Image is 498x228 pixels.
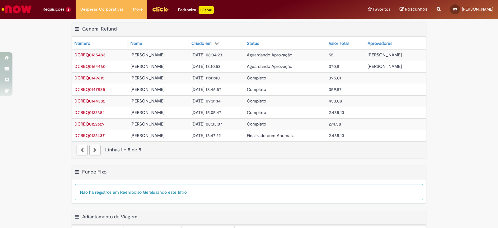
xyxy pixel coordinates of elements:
[66,7,71,12] span: 2
[191,52,222,58] span: [DATE] 08:34:23
[74,87,105,92] span: DCREQ0147835
[247,98,266,104] span: Completo
[74,52,106,58] a: Abrir Registro: DCREQ0165483
[191,98,221,104] span: [DATE] 09:01:14
[247,64,292,69] span: Aguardando Aprovação
[329,40,349,47] div: Valor Total
[462,7,493,12] span: [PERSON_NAME]
[329,98,342,104] span: 453,08
[82,26,117,32] h2: General Refund
[191,75,220,81] span: [DATE] 11:41:40
[74,133,105,138] span: DCREQ0122437
[133,6,143,12] span: More
[329,52,334,58] span: 55
[74,110,105,115] a: Abrir Registro: DCREQ0122684
[130,87,165,92] span: [PERSON_NAME]
[74,40,90,47] div: Número
[178,6,214,14] div: Padroniza
[153,189,187,195] span: usando este filtro
[130,98,165,104] span: [PERSON_NAME]
[191,121,222,127] span: [DATE] 08:33:07
[329,75,341,81] span: 395,01
[191,87,221,92] span: [DATE] 18:46:57
[1,3,33,16] img: ServiceNow
[368,52,402,58] span: [PERSON_NAME]
[74,87,105,92] a: Abrir Registro: DCREQ0147835
[130,75,165,81] span: [PERSON_NAME]
[74,214,79,222] button: Adiantamento de Viagem Menu de contexto
[199,6,214,14] p: +GenAi
[247,121,266,127] span: Completo
[329,64,339,69] span: 370,8
[453,7,457,11] span: BS
[130,121,165,127] span: [PERSON_NAME]
[74,121,105,127] a: Abrir Registro: DCREQ0122629
[191,64,220,69] span: [DATE] 13:10:52
[74,64,106,69] span: DCREQ0164460
[72,141,426,159] nav: paginação
[130,64,165,69] span: [PERSON_NAME]
[74,75,105,81] span: DCREQ0149615
[80,6,124,12] span: Despesas Corporativas
[74,98,105,104] a: Abrir Registro: DCREQ0144382
[247,75,266,81] span: Completo
[329,87,341,92] span: 359,87
[74,64,106,69] a: Abrir Registro: DCREQ0164460
[329,121,341,127] span: 274,58
[400,7,427,12] a: Rascunhos
[191,110,221,115] span: [DATE] 15:05:47
[329,110,344,115] span: 2.435,13
[82,169,106,175] h2: Fundo Fixo
[77,146,421,154] div: Linhas 1 − 8 de 8
[74,121,105,127] span: DCREQ0122629
[368,40,392,47] div: Aprovadores
[247,87,266,92] span: Completo
[130,133,165,138] span: [PERSON_NAME]
[191,133,221,138] span: [DATE] 13:47:22
[82,214,137,220] h2: Adiantamento de Viagem
[247,40,259,47] div: Status
[152,4,169,14] img: click_logo_yellow_360x200.png
[74,110,105,115] span: DCREQ0122684
[130,52,165,58] span: [PERSON_NAME]
[247,110,266,115] span: Completo
[247,133,294,138] span: Finalizado com Anomalia
[74,52,106,58] span: DCREQ0165483
[329,133,344,138] span: 2.435,13
[74,26,79,34] button: General Refund Menu de contexto
[74,169,79,177] button: Fundo Fixo Menu de contexto
[373,6,390,12] span: Favoritos
[130,40,142,47] div: Nome
[405,6,427,12] span: Rascunhos
[368,64,402,69] span: [PERSON_NAME]
[191,40,212,47] div: Criado em
[74,98,105,104] span: DCREQ0144382
[75,184,423,200] div: Não há registros em Reembolso Geral
[74,133,105,138] a: Abrir Registro: DCREQ0122437
[74,75,105,81] a: Abrir Registro: DCREQ0149615
[130,110,165,115] span: [PERSON_NAME]
[247,52,292,58] span: Aguardando Aprovação
[43,6,64,12] span: Requisições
